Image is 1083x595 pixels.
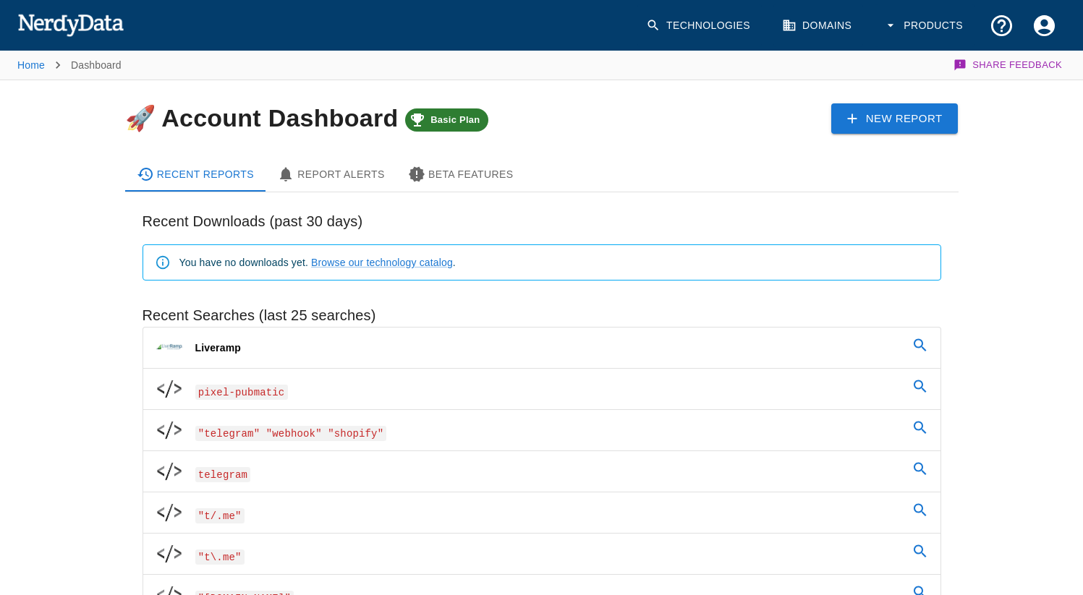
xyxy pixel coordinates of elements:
span: "t/.me" [195,508,245,523]
a: telegram [143,451,940,492]
a: Domains [773,4,863,47]
h6: Recent Searches (last 25 searches) [143,304,941,327]
p: Liveramp [195,341,241,355]
div: Beta Features [408,166,514,183]
button: Account Settings [1023,4,1066,47]
button: Support and Documentation [980,4,1023,47]
img: NerdyData.com [17,10,124,39]
nav: breadcrumb [17,51,122,80]
div: Recent Reports [137,166,255,183]
h6: Recent Downloads (past 30 days) [143,210,941,233]
button: Share Feedback [951,51,1066,80]
a: Home [17,59,45,71]
span: telegram [195,467,251,482]
a: Liveramp [143,328,940,368]
span: pixel-pubmatic [195,385,288,400]
div: You have no downloads yet. . [179,249,456,275]
a: Technologies [637,4,762,47]
a: Browse our technology catalog [311,257,453,268]
a: New Report [831,103,959,134]
button: Products [875,4,974,47]
p: Dashboard [71,58,122,72]
a: Basic Plan [405,104,488,132]
span: Basic Plan [422,114,488,126]
span: "telegram" "webhook" "shopify" [195,426,387,441]
a: "t/.me" [143,492,940,533]
div: Report Alerts [277,166,385,183]
a: "t\.me" [143,534,940,574]
a: pixel-pubmatic [143,369,940,409]
h4: 🚀 Account Dashboard [125,104,489,132]
a: "telegram" "webhook" "shopify" [143,410,940,450]
span: "t\.me" [195,549,245,565]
